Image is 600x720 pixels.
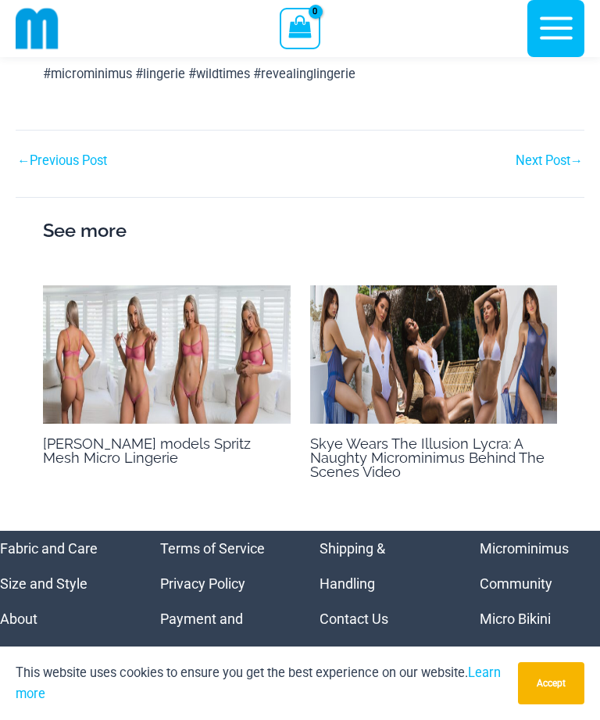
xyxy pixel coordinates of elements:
[280,8,320,48] a: View Shopping Cart, empty
[43,285,290,424] img: MM BTS Sammy 2000 x 700 Thumbnail 1
[17,155,107,167] a: ←Previous Post
[16,665,501,701] a: Learn more
[160,575,245,592] a: Privacy Policy
[160,531,281,672] nav: Menu
[310,285,557,424] img: SKYE 2000 x 700 Thumbnail
[320,531,441,672] aside: Footer Widget 3
[320,540,385,592] a: Shipping & Handling
[320,531,441,672] nav: Menu
[518,662,584,704] button: Accept
[320,611,388,627] a: Contact Us
[160,611,243,662] a: Payment and Returns
[480,540,569,592] a: Microminimus Community
[16,7,59,50] img: cropped mm emblem
[43,217,557,246] h2: See more
[17,153,30,168] span: ←
[160,540,265,557] a: Terms of Service
[16,662,506,704] p: This website uses cookies to ensure you get the best experience on our website.
[160,531,281,672] aside: Footer Widget 2
[570,153,583,168] span: →
[43,435,251,466] a: [PERSON_NAME] models Spritz Mesh Micro Lingerie
[16,130,584,171] nav: Post navigation
[516,155,583,167] a: Next Post→
[480,611,551,662] a: Micro Bikini Contest
[310,435,545,480] a: Skye Wears The Illusion Lycra: A Naughty Microminimus Behind The Scenes Video
[43,63,557,84] p: #microminimus #lingerie #wildtimes #revealinglingerie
